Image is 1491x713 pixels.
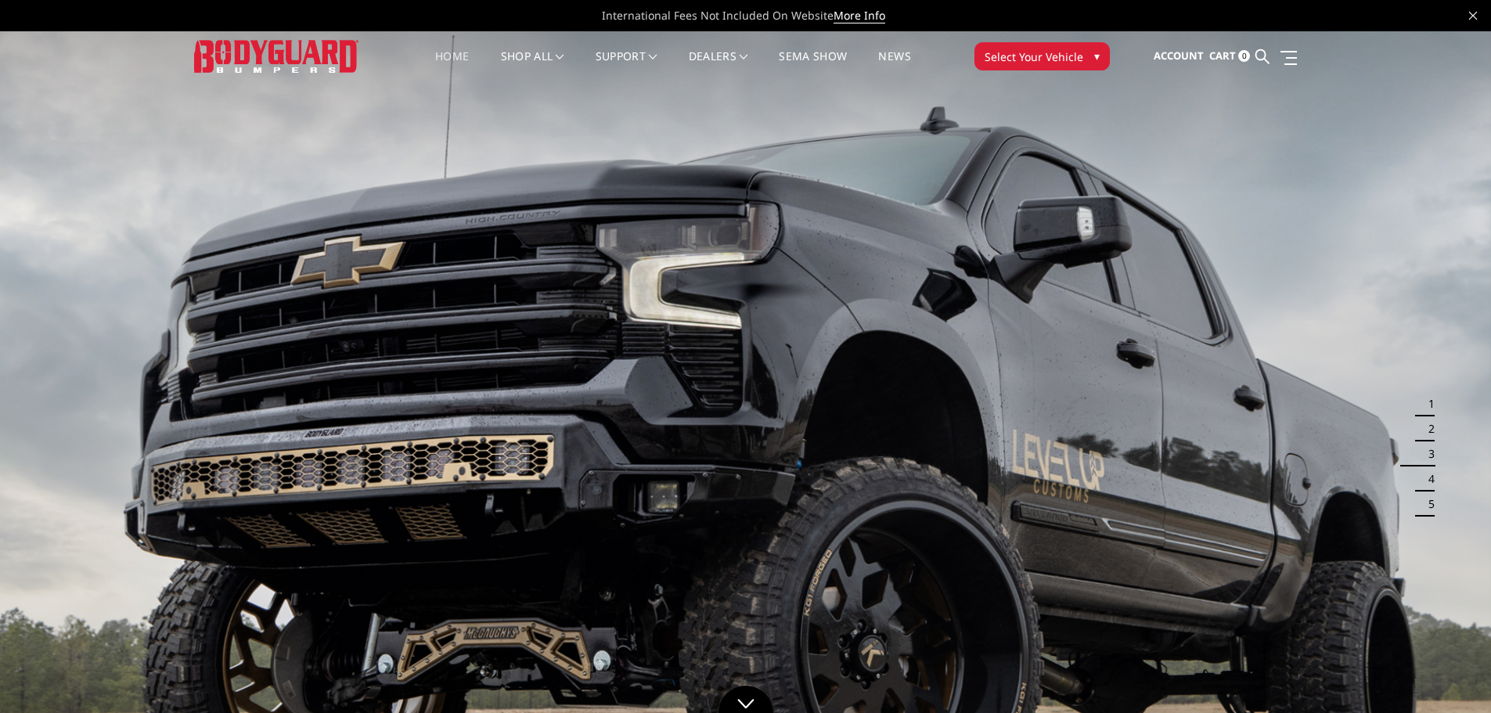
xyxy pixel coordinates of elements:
a: More Info [834,8,885,23]
span: ▾ [1094,48,1100,64]
a: Support [596,51,657,81]
a: News [878,51,910,81]
a: Account [1154,35,1204,77]
iframe: Chat Widget [1413,638,1491,713]
button: 2 of 5 [1419,416,1435,441]
span: Select Your Vehicle [985,49,1083,65]
span: Cart [1209,49,1236,63]
button: 5 of 5 [1419,492,1435,517]
span: Account [1154,49,1204,63]
a: shop all [501,51,564,81]
a: Cart 0 [1209,35,1250,77]
button: 3 of 5 [1419,441,1435,466]
a: Dealers [689,51,748,81]
button: 1 of 5 [1419,391,1435,416]
a: Click to Down [718,686,773,713]
button: 4 of 5 [1419,466,1435,492]
button: Select Your Vehicle [974,42,1110,70]
img: BODYGUARD BUMPERS [194,40,358,72]
a: SEMA Show [779,51,847,81]
a: Home [435,51,469,81]
span: 0 [1238,50,1250,62]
